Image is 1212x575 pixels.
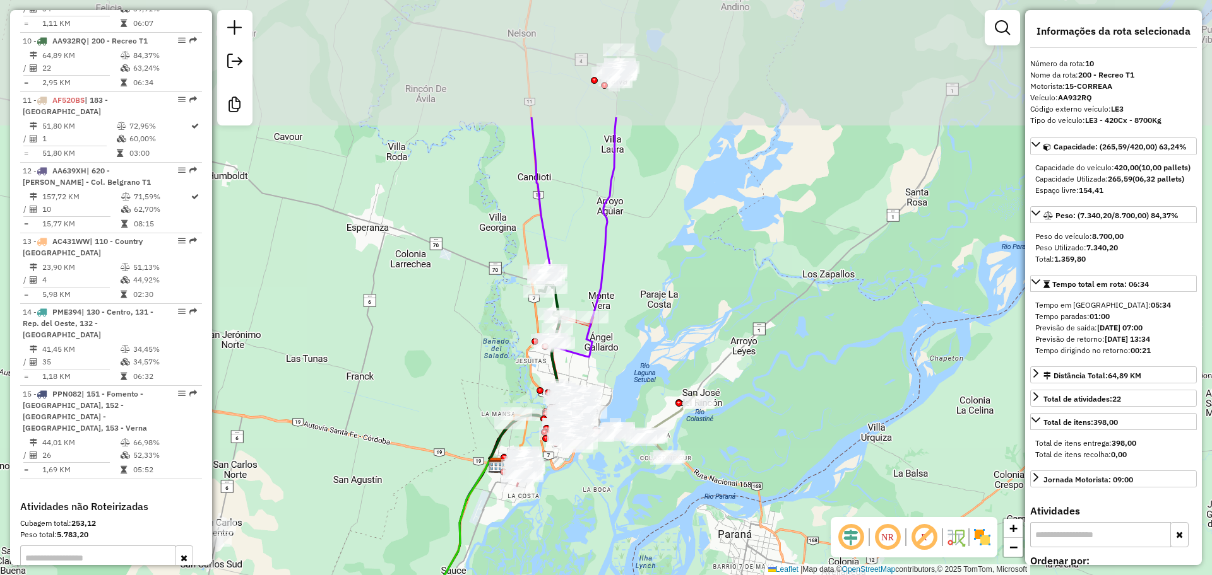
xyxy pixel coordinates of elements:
div: Tempo paradas: [1035,311,1192,322]
div: Tempo total em rota: 06:34 [1030,294,1197,361]
em: Rota exportada [189,308,197,315]
strong: 398,00 [1112,438,1136,448]
td: 03:00 [129,147,190,160]
td: = [23,147,29,160]
div: Capacidade: (265,59/420,00) 63,24% [1030,157,1197,201]
strong: (10,00 pallets) [1139,163,1191,172]
em: Opções [178,166,186,174]
div: Distância Total: [1043,370,1141,381]
i: Total de Atividades [30,64,37,72]
div: Peso Utilizado: [1035,242,1192,253]
i: Tempo total em rota [121,20,127,27]
a: Tempo total em rota: 06:34 [1030,275,1197,292]
td: = [23,463,29,476]
strong: 265,59 [1108,174,1132,183]
td: = [23,288,29,301]
a: Total de atividades:22 [1030,390,1197,407]
strong: 0,00 [1111,450,1127,459]
div: Peso total: [20,529,202,540]
div: Cubagem total: [20,518,202,529]
i: % de utilização do peso [121,193,131,200]
em: Opções [178,96,186,103]
div: Total de itens entrega: [1035,438,1192,449]
td: 84,37% [133,49,196,62]
td: 51,13% [133,261,196,274]
em: Opções [178,37,186,44]
td: 157,72 KM [42,190,121,203]
td: 15,77 KM [42,218,121,230]
td: 06:32 [133,370,196,383]
div: Jornada Motorista: 09:00 [1043,474,1133,485]
span: PPN082 [52,389,81,398]
em: Rota exportada [189,37,197,44]
span: + [1009,520,1018,536]
div: Tempo em [GEOGRAPHIC_DATA]: [1035,299,1192,311]
i: Total de Atividades [30,451,37,459]
span: Tempo total em rota: 06:34 [1052,279,1149,289]
td: 44,92% [133,274,196,286]
a: Jornada Motorista: 09:00 [1030,470,1197,487]
em: Opções [178,308,186,315]
strong: 22 [1112,394,1121,404]
td: 06:07 [133,17,196,30]
div: Total de itens:398,00 [1030,433,1197,465]
strong: 420,00 [1114,163,1139,172]
div: Atividade não roteirizada - DRAXXO S.A.S. [576,406,607,419]
em: Opções [178,237,186,245]
div: Total de itens: [1043,417,1118,428]
td: = [23,218,29,230]
div: Atividade não roteirizada - CIGNETTI RUBEN DARIO [205,520,236,533]
em: Rota exportada [189,96,197,103]
a: Zoom out [1004,538,1023,557]
em: Rota exportada [189,237,197,245]
span: PME394 [52,307,81,317]
i: % de utilização da cubagem [121,358,130,366]
div: Atividade não roteirizada - FANG ZHIFAN [200,534,232,547]
i: % de utilização do peso [117,122,126,130]
span: Peso do veículo: [1035,231,1124,241]
span: | 200 - Recreo T1 [86,36,148,45]
span: AF520BS [52,95,85,105]
td: / [23,356,29,368]
a: Total de itens:398,00 [1030,413,1197,430]
img: SAZ AR Santa Fe - Mino [488,457,504,473]
i: Distância Total [30,346,37,353]
span: | [800,565,802,574]
strong: 5.783,20 [57,530,88,539]
span: AC431WW [52,236,90,246]
td: 52,33% [133,449,196,462]
td: 10 [42,203,121,216]
div: Motorista: [1030,81,1197,92]
span: Ocultar deslocamento [836,522,866,552]
td: / [23,62,29,74]
span: AA639XH [52,166,86,175]
i: Tempo total em rota [121,220,128,228]
span: | 620 - [PERSON_NAME] - Col. Belgrano T1 [23,166,151,187]
td: 62,70% [133,203,190,216]
td: 66,98% [133,436,196,449]
strong: 398,00 [1093,417,1118,427]
strong: 00:21 [1131,346,1151,355]
strong: LE3 [1111,104,1124,113]
td: 34,57% [133,356,196,368]
em: Rota exportada [189,166,197,174]
div: Total de itens recolha: [1035,449,1192,460]
td: 60,00% [129,132,190,145]
td: / [23,132,29,145]
div: Tempo dirigindo no retorno: [1035,345,1192,356]
i: % de utilização da cubagem [121,206,131,213]
div: Capacidade Utilizada: [1035,173,1192,185]
td: 35 [42,356,120,368]
td: 05:52 [133,463,196,476]
span: Exibir rótulo [909,522,939,552]
img: Exibir/Ocultar setores [972,527,992,547]
h4: Informações da rota selecionada [1030,25,1197,37]
span: | 151 - Fomento - [GEOGRAPHIC_DATA], 152 - [GEOGRAPHIC_DATA] - [GEOGRAPHIC_DATA], 153 - Verna [23,389,147,433]
div: Capacidade do veículo: [1035,162,1192,173]
td: 72,95% [129,120,190,132]
a: Capacidade: (265,59/420,00) 63,24% [1030,137,1197,154]
strong: 8.700,00 [1092,231,1124,241]
td: 63,24% [133,62,196,74]
span: Ocultar NR [872,522,903,552]
strong: 05:34 [1151,300,1171,310]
